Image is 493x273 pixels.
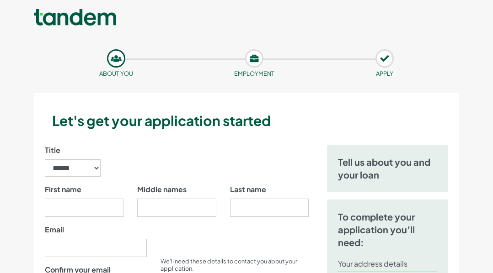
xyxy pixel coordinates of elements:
h5: To complete your application you’ll need: [338,210,437,249]
small: Employment [234,70,274,77]
small: We’ll need these details to contact you about your application. [161,257,297,272]
label: Last name [230,184,266,195]
label: Middle names [137,184,187,195]
label: Email [45,224,64,235]
small: APPLY [376,70,393,77]
label: Title [45,145,60,156]
li: Your address details [338,256,437,272]
h3: Let's get your application started [52,111,455,130]
small: About you [99,70,133,77]
label: First name [45,184,81,195]
h5: Tell us about you and your loan [338,156,437,181]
